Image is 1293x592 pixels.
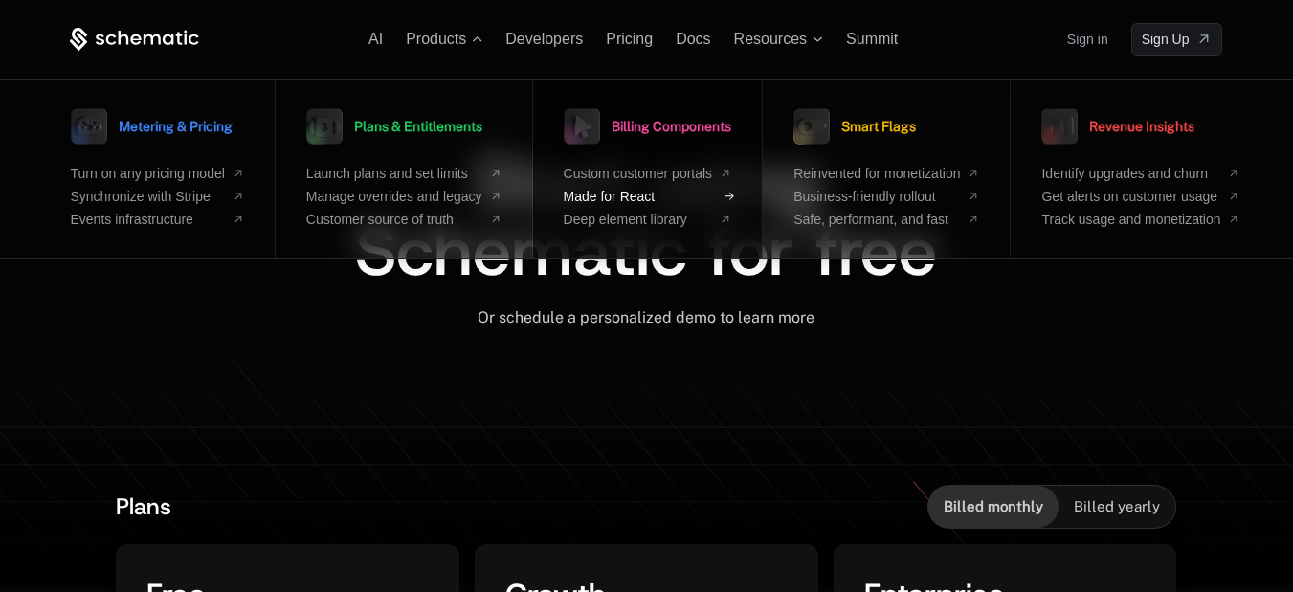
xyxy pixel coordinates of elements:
span: Metering & Pricing [119,120,233,133]
span: Identify upgrades and churn [1041,166,1220,181]
span: Or schedule a personalized demo to learn more [478,308,814,327]
span: Track usage and monetization [1041,212,1220,227]
a: Revenue Insights [1041,102,1194,150]
a: Launch plans and set limits [306,166,502,181]
span: Products [406,31,466,48]
span: Get alerts on customer usage [1041,189,1220,204]
a: Synchronize with Stripe [71,189,244,204]
a: Developers [505,31,583,47]
span: Reinvented for monetization [793,166,960,181]
a: Events infrastructure [71,212,244,227]
span: Billing Components [612,120,731,133]
span: Plans & Entitlements [354,120,482,133]
a: [object Object] [1131,23,1223,56]
span: Sign Up [1142,30,1190,49]
a: Made for React [564,189,732,204]
a: AI [368,31,383,47]
span: Revenue Insights [1089,120,1194,133]
a: Reinvented for monetization [793,166,979,181]
a: Docs [676,31,710,47]
a: Billing Components [564,102,731,150]
a: Customer source of truth [306,212,502,227]
span: Custom customer portals [564,166,713,181]
span: Smart Flags [841,120,916,133]
a: Smart Flags [793,102,916,150]
a: Safe, performant, and fast [793,212,979,227]
span: Manage overrides and legacy [306,189,482,204]
span: Deep element library [564,212,713,227]
span: Business-friendly rollout [793,189,960,204]
span: Synchronize with Stripe [71,189,225,204]
a: Custom customer portals [564,166,732,181]
span: Customer source of truth [306,212,482,227]
a: Sign in [1067,24,1108,55]
a: Deep element library [564,212,732,227]
a: Get alerts on customer usage [1041,189,1239,204]
span: Events infrastructure [71,212,225,227]
span: Billed yearly [1074,497,1160,516]
span: Made for React [564,189,713,204]
a: Track usage and monetization [1041,212,1239,227]
span: Safe, performant, and fast [793,212,960,227]
span: Turn on any pricing model [71,166,225,181]
span: Billed monthly [944,497,1043,516]
a: Turn on any pricing model [71,166,244,181]
a: Pricing [606,31,653,47]
a: Summit [846,31,898,47]
a: Manage overrides and legacy [306,189,502,204]
a: Business-friendly rollout [793,189,979,204]
span: Plans [116,491,171,522]
a: Metering & Pricing [71,102,233,150]
span: Launch plans and set limits [306,166,482,181]
span: Resources [734,31,807,48]
a: Plans & Entitlements [306,102,482,150]
a: Identify upgrades and churn [1041,166,1239,181]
